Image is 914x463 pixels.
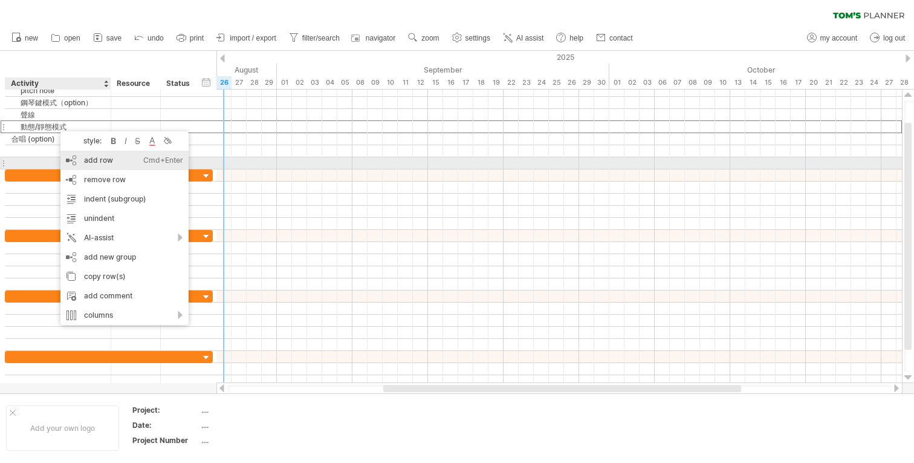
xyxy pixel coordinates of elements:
span: navigator [366,34,395,42]
div: Friday, 19 September 2025 [488,76,504,89]
div: Tuesday, 16 September 2025 [443,76,458,89]
div: Friday, 10 October 2025 [715,76,730,89]
span: settings [465,34,490,42]
div: Thursday, 4 September 2025 [322,76,337,89]
a: my account [804,30,861,46]
a: filter/search [286,30,343,46]
div: style: [65,136,108,145]
div: indent (subgroup) [60,189,189,209]
div: Tuesday, 14 October 2025 [745,76,760,89]
div: Tuesday, 9 September 2025 [368,76,383,89]
a: open [48,30,84,46]
div: Friday, 12 September 2025 [413,76,428,89]
div: Wednesday, 24 September 2025 [534,76,549,89]
div: 聲線 [11,109,105,120]
a: contact [593,30,637,46]
span: zoom [421,34,439,42]
span: open [64,34,80,42]
a: log out [867,30,909,46]
a: undo [131,30,167,46]
div: Friday, 3 October 2025 [640,76,655,89]
a: save [90,30,125,46]
div: Thursday, 25 September 2025 [549,76,564,89]
div: add comment [60,286,189,306]
div: Wednesday, 27 August 2025 [232,76,247,89]
div: .... [201,420,303,430]
a: zoom [405,30,442,46]
div: AI-assist [60,228,189,248]
div: Wednesday, 15 October 2025 [760,76,776,89]
div: Monday, 13 October 2025 [730,76,745,89]
a: new [8,30,42,46]
div: Monday, 27 October 2025 [881,76,896,89]
div: Monday, 1 September 2025 [277,76,292,89]
div: Project: [132,405,199,415]
span: log out [883,34,905,42]
div: Resource [117,77,154,90]
div: Date: [132,420,199,430]
div: Activity [11,77,104,90]
div: Wednesday, 22 October 2025 [836,76,851,89]
div: Friday, 5 September 2025 [337,76,352,89]
div: September 2025 [277,64,609,76]
div: Tuesday, 26 August 2025 [216,76,232,89]
a: settings [449,30,494,46]
div: copy row(s) [60,267,189,286]
div: add new group [60,248,189,267]
div: add row [60,151,189,170]
div: Thursday, 16 October 2025 [776,76,791,89]
a: print [173,30,207,46]
div: Tuesday, 21 October 2025 [821,76,836,89]
div: .... [201,405,303,415]
span: filter/search [302,34,340,42]
div: Wednesday, 17 September 2025 [458,76,473,89]
div: Add your own logo [6,406,119,451]
div: Monday, 6 October 2025 [655,76,670,89]
div: Wednesday, 8 October 2025 [685,76,700,89]
div: Monday, 29 September 2025 [579,76,594,89]
a: navigator [349,30,399,46]
div: Project Number [132,435,199,445]
div: Tuesday, 2 September 2025 [292,76,307,89]
span: help [569,34,583,42]
div: Thursday, 23 October 2025 [851,76,866,89]
div: Thursday, 18 September 2025 [473,76,488,89]
div: Friday, 17 October 2025 [791,76,806,89]
span: new [25,34,38,42]
span: remove row [84,175,126,184]
a: help [553,30,587,46]
div: Friday, 24 October 2025 [866,76,881,89]
div: Tuesday, 28 October 2025 [896,76,912,89]
div: 鋼琴鍵模式（option） [11,97,105,108]
div: Cmd+Enter [143,151,183,170]
div: Thursday, 28 August 2025 [247,76,262,89]
div: Monday, 15 September 2025 [428,76,443,89]
div: pitch note [11,85,105,96]
span: my account [820,34,857,42]
div: Friday, 26 September 2025 [564,76,579,89]
a: import / export [213,30,280,46]
div: Thursday, 11 September 2025 [398,76,413,89]
div: Tuesday, 7 October 2025 [670,76,685,89]
span: contact [609,34,633,42]
div: Monday, 20 October 2025 [806,76,821,89]
div: Monday, 8 September 2025 [352,76,368,89]
span: AI assist [516,34,543,42]
div: Thursday, 2 October 2025 [624,76,640,89]
span: save [106,34,122,42]
div: Wednesday, 10 September 2025 [383,76,398,89]
span: undo [147,34,164,42]
span: import / export [230,34,276,42]
div: Friday, 29 August 2025 [262,76,277,89]
div: unindent [60,209,189,228]
div: Tuesday, 23 September 2025 [519,76,534,89]
a: AI assist [500,30,547,46]
div: Tuesday, 30 September 2025 [594,76,609,89]
span: print [190,34,204,42]
div: 合唱 (option) [11,133,105,145]
div: .... [201,435,303,445]
div: 動態/靜態模式 [11,121,105,133]
div: Wednesday, 1 October 2025 [609,76,624,89]
div: Wednesday, 3 September 2025 [307,76,322,89]
div: Status [166,77,193,90]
